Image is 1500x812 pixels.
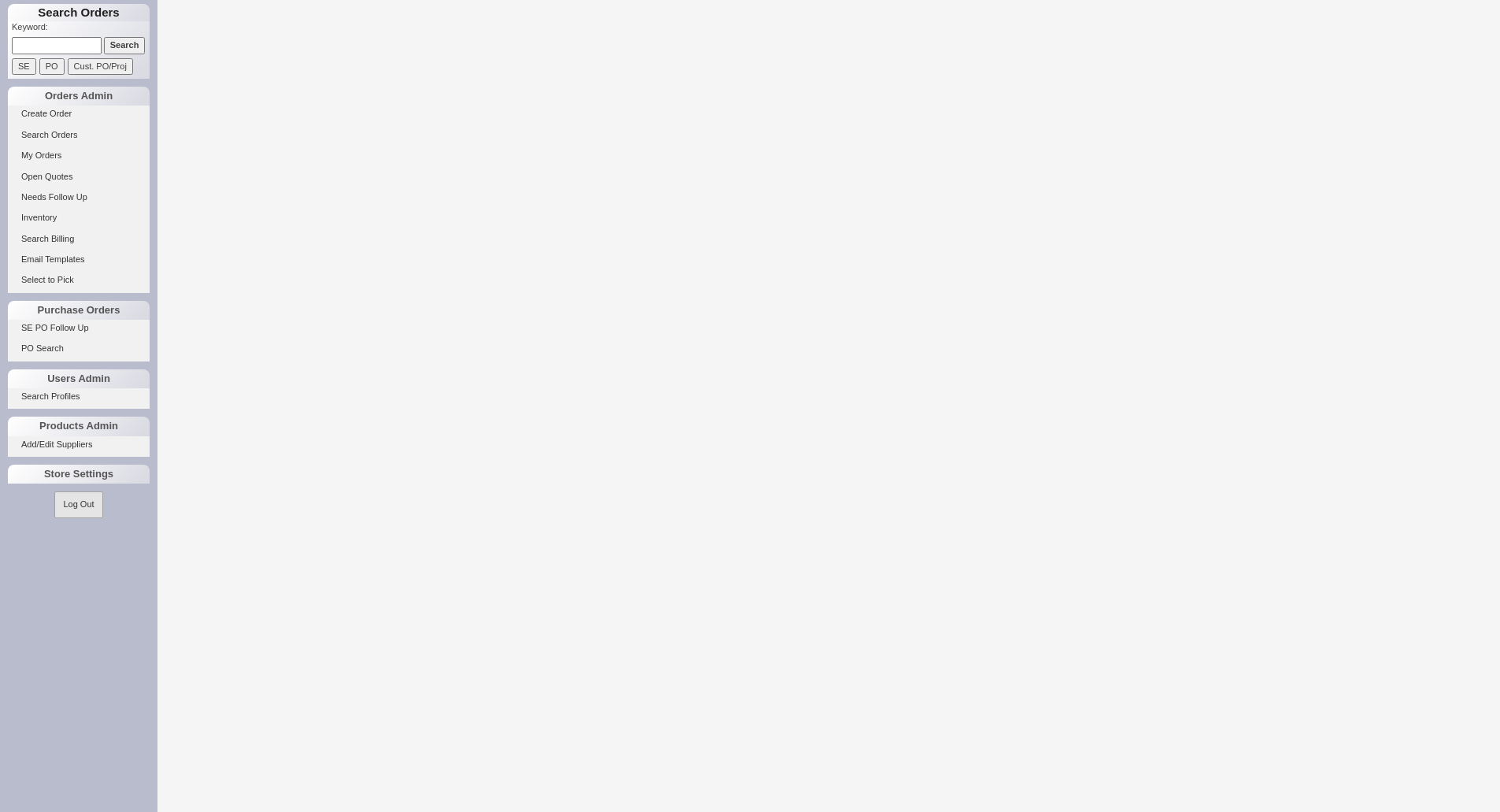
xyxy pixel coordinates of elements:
a: Email Templates [8,251,150,268]
div: Orders Admin [8,87,150,106]
input: Cust. PO/Proj [68,58,133,75]
a: Create Order [8,106,150,122]
a: Needs Follow Up [8,189,150,206]
a: Search Billing [8,231,150,247]
a: Search Profiles [8,388,150,405]
a: Open Quotes [8,169,150,185]
a: Inventory [8,209,150,226]
a: PO Search [8,340,150,357]
a: SE PO Follow Up [8,320,150,336]
input: SE [12,58,36,75]
button: Log Out [54,491,102,517]
input: Search [104,37,146,54]
div: Products Admin [8,417,150,436]
a: Search Orders [8,127,150,143]
input: PO [39,58,65,75]
p: Keyword: [12,21,150,37]
div: Store Settings [8,465,150,484]
a: Select to Pick [8,272,150,288]
span: Needs Follow Up [21,192,87,202]
a: My Orders [8,147,150,164]
h1: Search Orders [8,4,150,21]
a: Add/Edit Suppliers [8,436,150,453]
div: Purchase Orders [8,301,150,320]
div: Users Admin [8,369,150,388]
